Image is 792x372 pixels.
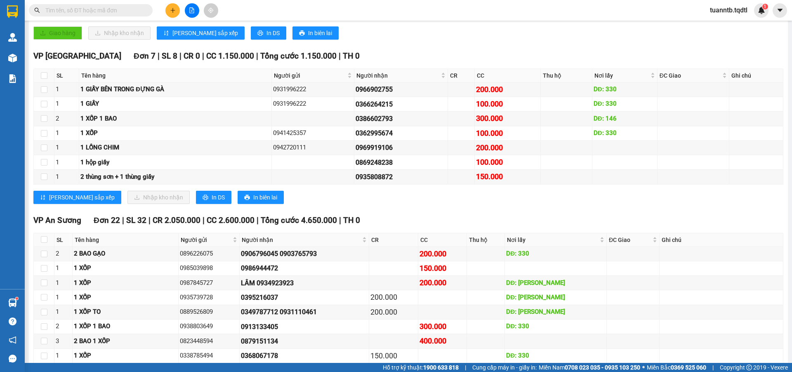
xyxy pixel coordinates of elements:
[506,322,605,332] div: DĐ: 330
[609,235,651,244] span: ĐC Giao
[56,249,71,259] div: 2
[370,291,416,303] div: 200.000
[273,85,353,95] div: 0931996222
[476,98,539,110] div: 100.000
[122,216,124,225] span: |
[80,99,270,109] div: 1 GIẤY
[56,263,71,273] div: 1
[356,99,446,109] div: 0366264215
[56,322,71,332] div: 2
[189,7,195,13] span: file-add
[180,322,238,332] div: 0938803649
[196,191,231,204] button: printerIn DS
[274,71,346,80] span: Người gửi
[241,322,368,332] div: 0913133405
[472,363,537,372] span: Cung cấp máy in - giấy in:
[448,69,475,83] th: CR
[202,51,204,61] span: |
[204,3,218,18] button: aim
[34,7,40,13] span: search
[299,30,305,37] span: printer
[162,51,177,61] span: SL 8
[56,158,78,168] div: 1
[241,249,368,259] div: 0906796045 0903765793
[241,263,368,273] div: 0986944472
[56,278,71,288] div: 1
[244,194,250,201] span: printer
[7,5,18,18] img: logo-vxr
[660,233,783,247] th: Ghi chú
[74,322,177,332] div: 1 XỐP 1 BAO
[241,307,368,317] div: 0349787712 0931110461
[180,351,238,361] div: 0338785494
[80,158,270,168] div: 1 hộp giấy
[253,193,277,202] span: In biên lai
[203,216,205,225] span: |
[172,28,238,38] span: [PERSON_NAME] sắp xếp
[180,336,238,346] div: 0823448594
[9,318,16,325] span: question-circle
[73,233,178,247] th: Tên hàng
[80,143,270,153] div: 1 LỒNG CHIM
[134,51,156,61] span: Đơn 7
[339,51,341,61] span: |
[74,293,177,303] div: 1 XỐP
[703,5,754,15] span: tuanntb.tqdtl
[241,336,368,346] div: 0879151134
[74,278,177,288] div: 1 XỐP
[180,293,238,303] div: 0935739728
[180,263,238,273] div: 0985039898
[465,363,466,372] span: |
[506,278,605,288] div: DĐ: [PERSON_NAME]
[207,216,255,225] span: CC 2.600.000
[476,113,539,124] div: 300.000
[126,216,146,225] span: SL 32
[594,114,656,124] div: DĐ: 146
[180,249,238,259] div: 0896226075
[475,69,541,83] th: CC
[56,307,71,317] div: 1
[712,363,714,372] span: |
[762,4,768,9] sup: 1
[241,292,368,303] div: 0395216037
[153,216,200,225] span: CR 2.050.000
[206,51,254,61] span: CC 1.150.000
[80,85,270,95] div: 1 GIẤY BÊN TRONG ĐỰNG GÀ
[158,51,160,61] span: |
[74,249,177,259] div: 2 BAO GẠO
[420,335,465,347] div: 400.000
[565,364,640,371] strong: 0708 023 035 - 0935 103 250
[56,336,71,346] div: 3
[370,306,416,318] div: 200.000
[49,193,115,202] span: [PERSON_NAME] sắp xếp
[764,4,766,9] span: 1
[241,351,368,361] div: 0368067178
[127,191,190,204] button: downloadNhập kho nhận
[746,365,752,370] span: copyright
[80,114,270,124] div: 1 XỐP 1 BAO
[184,51,200,61] span: CR 0
[266,28,280,38] span: In DS
[9,336,16,344] span: notification
[56,114,78,124] div: 2
[420,277,465,289] div: 200.000
[776,7,784,14] span: caret-down
[180,278,238,288] div: 0987845727
[185,3,199,18] button: file-add
[420,248,465,260] div: 200.000
[420,263,465,274] div: 150.000
[308,28,332,38] span: In biên lai
[260,51,337,61] span: Tổng cước 1.150.000
[507,235,598,244] span: Nơi lấy
[339,216,341,225] span: |
[773,3,787,18] button: caret-down
[179,51,181,61] span: |
[33,216,81,225] span: VP An Sương
[476,171,539,182] div: 150.000
[56,85,78,95] div: 1
[420,321,465,332] div: 300.000
[356,84,446,95] div: 0966902755
[506,351,605,361] div: DĐ: 330
[356,71,439,80] span: Người nhận
[56,351,71,361] div: 1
